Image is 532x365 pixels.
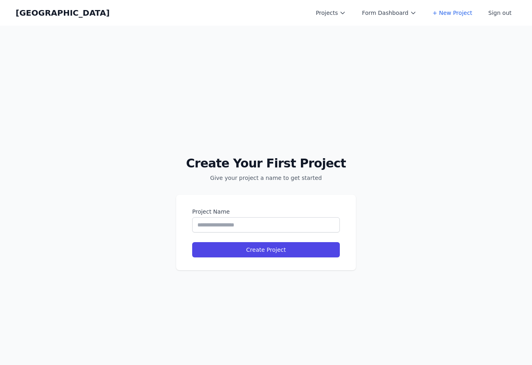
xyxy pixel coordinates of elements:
[192,242,340,257] button: Create Project
[16,7,110,18] a: [GEOGRAPHIC_DATA]
[483,6,516,20] button: Sign out
[176,156,356,171] h2: Create Your First Project
[357,6,421,20] button: Form Dashboard
[311,6,351,20] button: Projects
[176,174,356,182] p: Give your project a name to get started
[192,208,340,216] label: Project Name
[428,6,477,20] a: + New Project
